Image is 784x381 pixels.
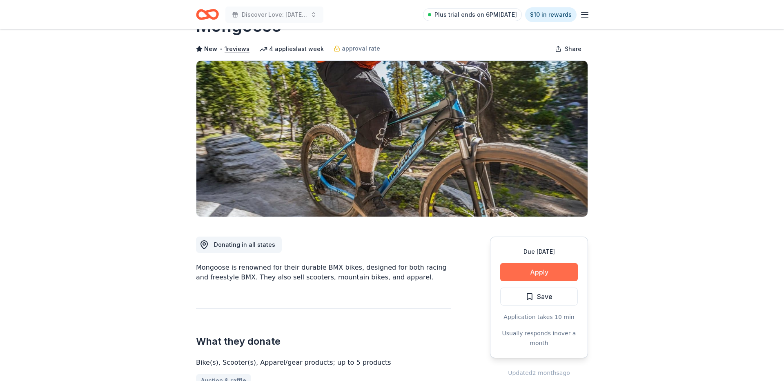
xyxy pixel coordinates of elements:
a: $10 in rewards [525,7,577,22]
div: Due [DATE] [500,247,578,257]
span: Donating in all states [214,241,275,248]
div: Bike(s), Scooter(s), Apparel/gear products; up to 5 products [196,358,451,368]
button: 1reviews [225,44,249,54]
div: Updated 2 months ago [490,368,588,378]
a: Plus trial ends on 6PM[DATE] [423,8,522,21]
span: Discover Love: [DATE] Gala & Silent Auction [242,10,307,20]
button: Apply [500,263,578,281]
span: New [204,44,217,54]
a: Home [196,5,219,24]
button: Save [500,288,578,306]
span: Save [537,291,552,302]
div: Mongoose is renowned for their durable BMX bikes, designed for both racing and freestyle BMX. The... [196,263,451,282]
div: Usually responds in over a month [500,328,578,348]
button: Discover Love: [DATE] Gala & Silent Auction [225,7,323,23]
span: approval rate [342,44,380,53]
a: approval rate [334,44,380,53]
div: Application takes 10 min [500,312,578,322]
button: Share [548,41,588,57]
div: 4 applies last week [259,44,324,54]
span: • [220,46,223,52]
span: Share [565,44,581,54]
span: Plus trial ends on 6PM[DATE] [434,10,517,20]
h2: What they donate [196,335,451,348]
img: Image for Mongoose [196,61,588,217]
